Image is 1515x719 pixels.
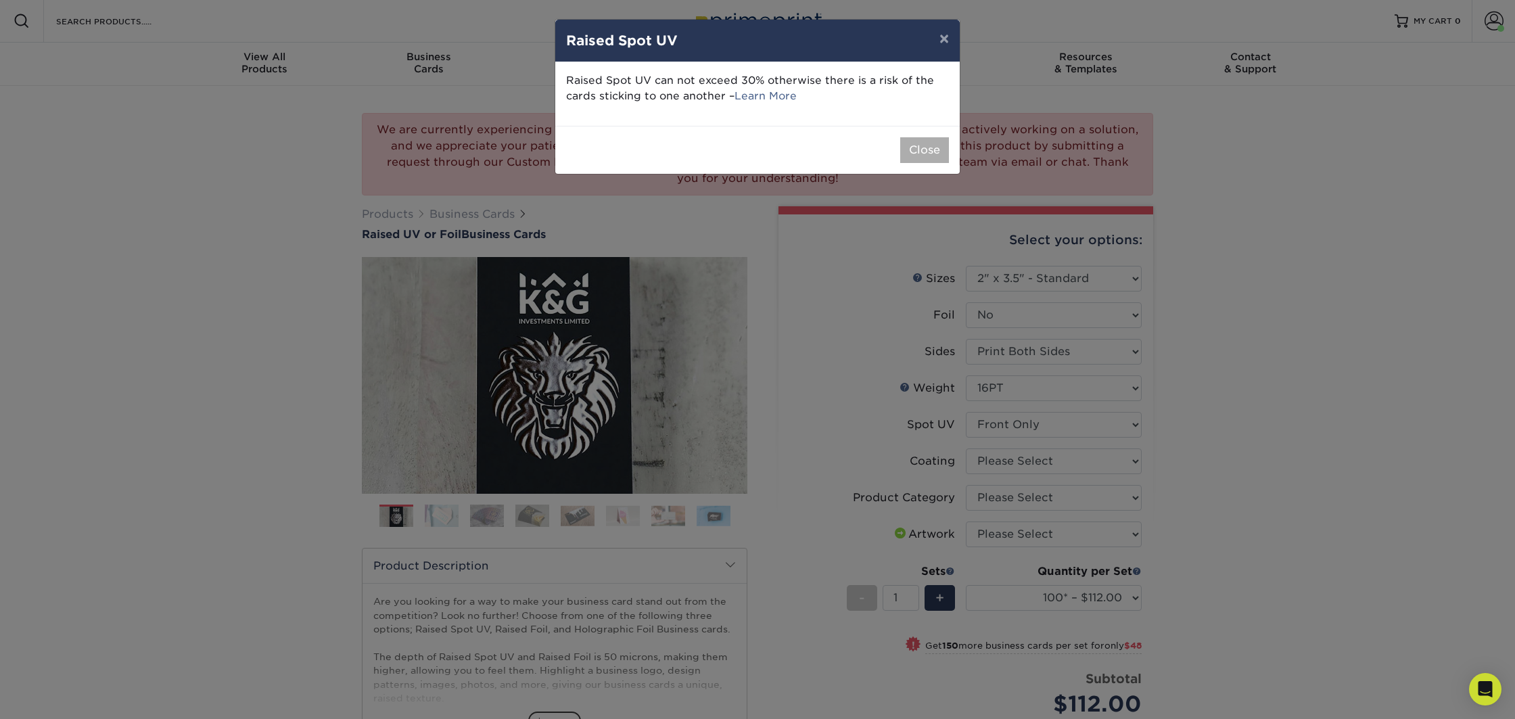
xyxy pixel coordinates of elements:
[566,30,949,51] h4: Raised Spot UV
[929,20,960,57] button: ×
[1469,673,1501,705] div: Open Intercom Messenger
[566,73,949,104] p: Raised Spot UV can not exceed 30% otherwise there is a risk of the cards sticking to one another –
[735,89,797,102] a: Learn More
[900,137,949,163] button: Close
